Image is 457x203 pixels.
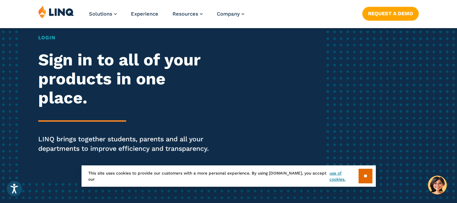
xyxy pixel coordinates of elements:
[38,5,74,18] img: LINQ | K‑12 Software
[329,170,358,182] a: use of cookies.
[82,165,376,187] div: This site uses cookies to provide our customers with a more personal experience. By using [DOMAIN...
[362,5,419,20] nav: Button Navigation
[38,135,214,154] p: LINQ brings together students, parents and all your departments to improve efficiency and transpa...
[38,50,214,107] h2: Sign in to all of your products in one place.
[89,5,244,28] nav: Primary Navigation
[173,11,203,17] a: Resources
[217,11,240,17] span: Company
[89,11,117,17] a: Solutions
[217,11,244,17] a: Company
[89,11,112,17] span: Solutions
[131,11,158,17] a: Experience
[428,176,447,195] button: Hello, have a question? Let’s chat.
[362,7,419,20] a: Request a Demo
[173,11,198,17] span: Resources
[38,34,214,42] h1: Login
